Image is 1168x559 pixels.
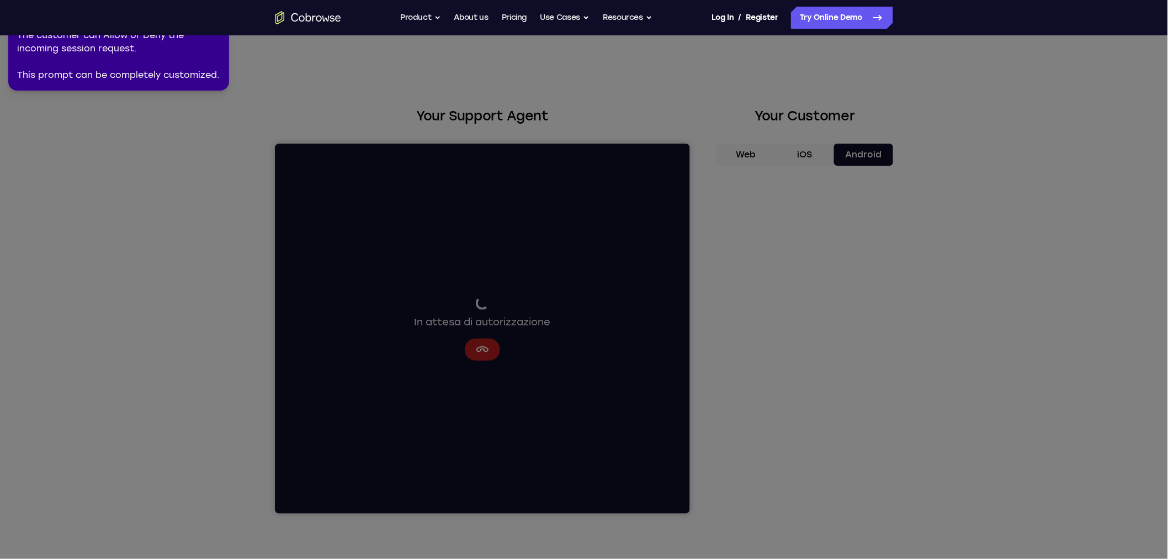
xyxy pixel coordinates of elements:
[140,153,276,186] div: In attesa di autorizzazione
[739,11,742,24] span: /
[454,7,489,29] a: About us
[712,7,734,29] a: Log In
[603,7,652,29] button: Resources
[540,7,590,29] button: Use Cases
[17,29,220,82] div: The customer can Allow or Deny the incoming session request. This prompt can be completely custom...
[400,7,441,29] button: Product
[791,7,893,29] a: Try Online Demo
[190,195,225,217] button: Annulla
[746,7,778,29] a: Register
[502,7,527,29] a: Pricing
[275,11,341,24] a: Go to the home page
